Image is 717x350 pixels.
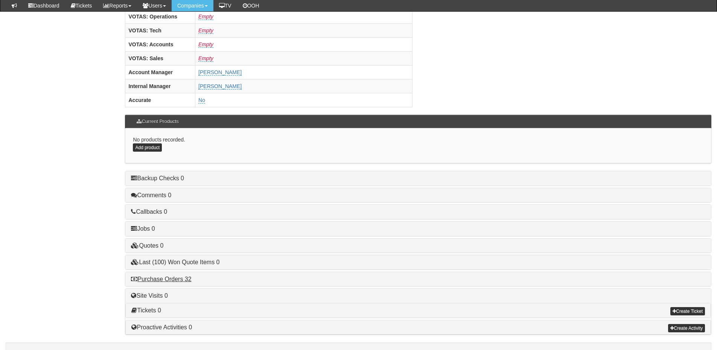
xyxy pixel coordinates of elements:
a: Quotes 0 [131,242,163,249]
a: Tickets 0 [131,307,161,313]
a: Backup Checks 0 [131,175,184,181]
th: VOTAS: Tech [125,23,195,37]
a: Purchase Orders 32 [131,276,191,282]
a: Add product [133,143,162,152]
a: Create Ticket [670,307,705,315]
a: Last (100) Won Quote Items 0 [131,259,219,265]
th: Accurate [125,93,195,107]
th: Account Manager [125,65,195,79]
a: Callbacks 0 [131,208,167,215]
a: Create Activity [668,324,705,332]
a: Empty [198,27,213,34]
a: [PERSON_NAME] [198,83,242,90]
a: Empty [198,41,213,48]
th: VOTAS: Accounts [125,37,195,51]
a: Jobs 0 [131,225,155,232]
a: Comments 0 [131,192,171,198]
th: Internal Manager [125,79,195,93]
a: Site Visits 0 [131,292,167,299]
a: Empty [198,14,213,20]
div: No products recorded. [125,128,711,163]
th: VOTAS: Sales [125,51,195,65]
a: Empty [198,55,213,62]
th: VOTAS: Operations [125,9,195,23]
h3: Current Products [133,115,182,128]
a: No [198,97,205,103]
a: [PERSON_NAME] [198,69,242,76]
a: Proactive Activities 0 [131,324,192,330]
